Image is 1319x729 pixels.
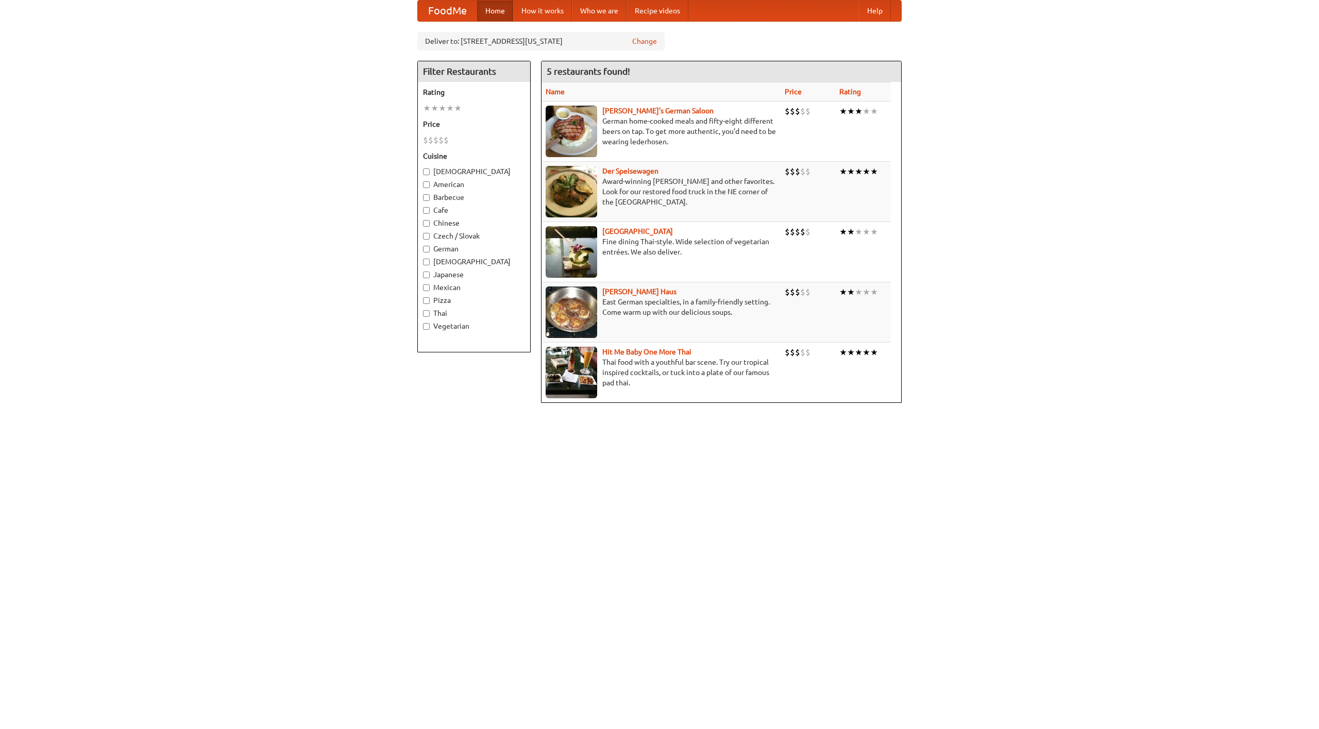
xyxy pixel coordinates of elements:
h5: Rating [423,87,525,97]
input: [DEMOGRAPHIC_DATA] [423,168,430,175]
li: ★ [839,106,847,117]
li: ★ [855,166,863,177]
li: $ [438,134,444,146]
input: Czech / Slovak [423,233,430,240]
li: $ [785,347,790,358]
li: ★ [855,106,863,117]
input: German [423,246,430,252]
label: [DEMOGRAPHIC_DATA] [423,166,525,177]
h5: Cuisine [423,151,525,161]
a: Help [859,1,891,21]
li: ★ [431,103,438,114]
a: Name [546,88,565,96]
label: [DEMOGRAPHIC_DATA] [423,257,525,267]
li: $ [795,347,800,358]
li: $ [428,134,433,146]
li: ★ [855,286,863,298]
a: FoodMe [418,1,477,21]
label: Japanese [423,269,525,280]
p: Fine dining Thai-style. Wide selection of vegetarian entrées. We also deliver. [546,236,776,257]
input: Mexican [423,284,430,291]
a: [PERSON_NAME] Haus [602,287,677,296]
label: Vegetarian [423,321,525,331]
img: esthers.jpg [546,106,597,157]
label: Chinese [423,218,525,228]
li: $ [805,226,810,238]
label: Cafe [423,205,525,215]
li: ★ [423,103,431,114]
li: ★ [438,103,446,114]
li: ★ [863,166,870,177]
div: Deliver to: [STREET_ADDRESS][US_STATE] [417,32,665,50]
li: $ [790,226,795,238]
b: Hit Me Baby One More Thai [602,348,691,356]
li: $ [785,226,790,238]
li: ★ [847,166,855,177]
li: ★ [870,166,878,177]
li: ★ [870,106,878,117]
img: kohlhaus.jpg [546,286,597,338]
li: $ [444,134,449,146]
input: Pizza [423,297,430,304]
img: satay.jpg [546,226,597,278]
a: Rating [839,88,861,96]
li: ★ [839,166,847,177]
li: $ [795,166,800,177]
li: ★ [863,226,870,238]
li: ★ [446,103,454,114]
li: ★ [847,347,855,358]
li: $ [795,286,800,298]
label: German [423,244,525,254]
li: $ [800,226,805,238]
li: $ [805,166,810,177]
label: Czech / Slovak [423,231,525,241]
li: $ [790,347,795,358]
a: [GEOGRAPHIC_DATA] [602,227,673,235]
p: Thai food with a youthful bar scene. Try our tropical inspired cocktails, or tuck into a plate of... [546,357,776,388]
li: ★ [870,347,878,358]
li: ★ [863,106,870,117]
li: $ [805,286,810,298]
a: Recipe videos [627,1,688,21]
li: $ [423,134,428,146]
li: ★ [847,286,855,298]
input: Chinese [423,220,430,227]
b: [PERSON_NAME]'s German Saloon [602,107,714,115]
li: $ [433,134,438,146]
input: Barbecue [423,194,430,201]
li: ★ [454,103,462,114]
li: $ [790,286,795,298]
p: German home-cooked meals and fifty-eight different beers on tap. To get more authentic, you'd nee... [546,116,776,147]
li: ★ [839,226,847,238]
li: ★ [855,226,863,238]
input: American [423,181,430,188]
a: Change [632,36,657,46]
li: $ [800,286,805,298]
input: Japanese [423,272,430,278]
li: $ [785,286,790,298]
li: $ [805,347,810,358]
label: Mexican [423,282,525,293]
li: ★ [839,286,847,298]
b: Der Speisewagen [602,167,658,175]
img: speisewagen.jpg [546,166,597,217]
li: ★ [847,106,855,117]
input: [DEMOGRAPHIC_DATA] [423,259,430,265]
label: Barbecue [423,192,525,202]
p: East German specialties, in a family-friendly setting. Come warm up with our delicious soups. [546,297,776,317]
li: $ [790,166,795,177]
a: Who we are [572,1,627,21]
label: Pizza [423,295,525,306]
a: Home [477,1,513,21]
li: $ [795,106,800,117]
img: babythai.jpg [546,347,597,398]
li: $ [800,166,805,177]
li: ★ [863,347,870,358]
input: Vegetarian [423,323,430,330]
label: American [423,179,525,190]
li: $ [785,166,790,177]
p: Award-winning [PERSON_NAME] and other favorites. Look for our restored food truck in the NE corne... [546,176,776,207]
li: $ [790,106,795,117]
li: ★ [847,226,855,238]
li: ★ [855,347,863,358]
